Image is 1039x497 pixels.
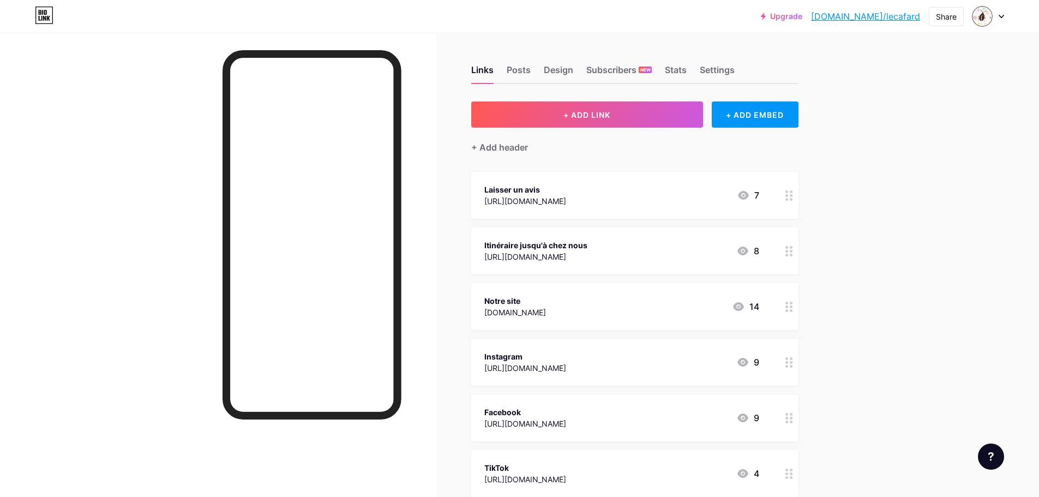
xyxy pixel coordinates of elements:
div: 8 [736,244,759,258]
div: Notre site [484,295,546,307]
div: [URL][DOMAIN_NAME] [484,362,566,374]
div: Settings [700,63,735,83]
div: 14 [732,300,759,313]
span: + ADD LINK [563,110,610,119]
div: Share [936,11,957,22]
div: [URL][DOMAIN_NAME] [484,195,566,207]
div: Links [471,63,494,83]
a: Upgrade [761,12,802,21]
a: [DOMAIN_NAME]/lecafard [811,10,920,23]
div: + Add header [471,141,528,154]
div: Itinéraire jusqu'à chez nous [484,239,587,251]
div: Stats [665,63,687,83]
div: 9 [736,356,759,369]
div: Instagram [484,351,566,362]
div: TikTok [484,462,566,474]
div: Posts [507,63,531,83]
div: [DOMAIN_NAME] [484,307,546,318]
div: [URL][DOMAIN_NAME] [484,418,566,429]
div: Laisser un avis [484,184,566,195]
div: + ADD EMBED [712,101,798,128]
div: Subscribers [586,63,652,83]
div: 4 [736,467,759,480]
div: [URL][DOMAIN_NAME] [484,251,587,262]
div: [URL][DOMAIN_NAME] [484,474,566,485]
span: NEW [640,67,651,73]
div: 9 [736,411,759,424]
div: Design [544,63,573,83]
img: lecafard [972,6,993,27]
button: + ADD LINK [471,101,703,128]
div: 7 [737,189,759,202]
div: Facebook [484,406,566,418]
